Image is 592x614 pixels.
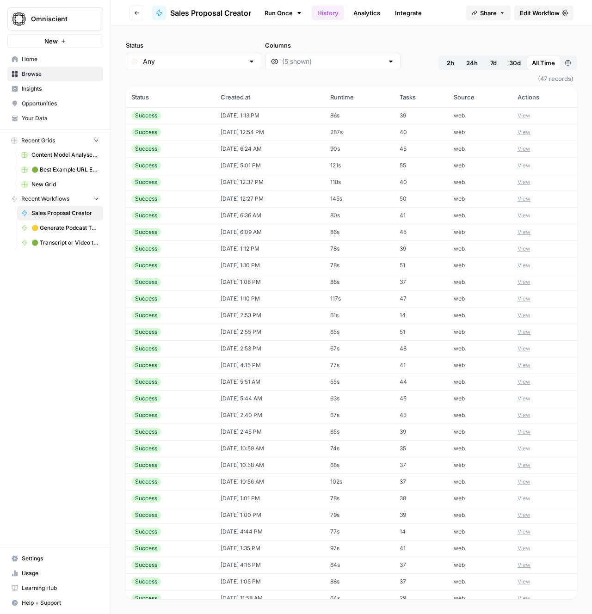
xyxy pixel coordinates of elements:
[448,141,512,157] td: web
[448,473,512,490] td: web
[394,87,449,107] th: Tasks
[518,344,530,353] button: View
[394,240,449,257] td: 39
[215,573,325,590] td: [DATE] 1:05 PM
[215,124,325,141] td: [DATE] 12:54 PM
[532,58,555,68] span: All Time
[394,424,449,440] td: 39
[394,374,449,390] td: 44
[215,424,325,440] td: [DATE] 2:45 PM
[215,274,325,290] td: [DATE] 1:08 PM
[325,290,394,307] td: 117s
[22,599,99,607] span: Help + Support
[131,411,161,419] div: Success
[131,428,161,436] div: Success
[394,490,449,507] td: 38
[518,228,530,236] button: View
[215,290,325,307] td: [DATE] 1:10 PM
[22,70,99,78] span: Browse
[17,177,103,192] a: New Grid
[215,440,325,457] td: [DATE] 10:59 AM
[131,444,161,453] div: Success
[394,507,449,523] td: 39
[22,554,99,563] span: Settings
[514,6,573,20] a: Edit Workflow
[518,411,530,419] button: View
[394,390,449,407] td: 45
[448,540,512,557] td: web
[131,145,161,153] div: Success
[7,551,103,566] a: Settings
[448,257,512,274] td: web
[325,340,394,357] td: 67s
[131,461,161,469] div: Success
[518,444,530,453] button: View
[325,374,394,390] td: 55s
[325,207,394,224] td: 80s
[131,245,161,253] div: Success
[448,274,512,290] td: web
[440,55,461,70] button: 2h
[325,240,394,257] td: 78s
[126,41,261,50] label: Status
[22,55,99,63] span: Home
[131,111,161,120] div: Success
[215,523,325,540] td: [DATE] 4:44 PM
[394,307,449,324] td: 14
[22,569,99,577] span: Usage
[215,307,325,324] td: [DATE] 2:53 PM
[282,57,383,66] input: (5 shown)
[448,557,512,573] td: web
[215,457,325,473] td: [DATE] 10:58 AM
[131,561,161,569] div: Success
[394,274,449,290] td: 37
[518,128,530,136] button: View
[215,157,325,174] td: [DATE] 5:01 PM
[394,557,449,573] td: 37
[215,190,325,207] td: [DATE] 12:27 PM
[17,221,103,235] a: 🟡 Generate Podcast Topics from Raw Content
[447,58,454,68] span: 2h
[394,440,449,457] td: 35
[31,151,99,159] span: Content Model Analyser + International
[215,207,325,224] td: [DATE] 6:36 AM
[518,278,530,286] button: View
[518,461,530,469] button: View
[518,561,530,569] button: View
[131,295,161,303] div: Success
[17,162,103,177] a: 🟢 Best Example URL Extractor Grid (4)
[259,5,308,21] a: Run Once
[7,581,103,596] a: Learning Hub
[325,407,394,424] td: 67s
[518,145,530,153] button: View
[7,566,103,581] a: Usage
[394,107,449,124] td: 39
[7,34,103,48] button: New
[325,473,394,490] td: 102s
[131,211,161,220] div: Success
[325,157,394,174] td: 121s
[131,361,161,369] div: Success
[215,224,325,240] td: [DATE] 6:09 AM
[448,523,512,540] td: web
[394,124,449,141] td: 40
[215,490,325,507] td: [DATE] 1:01 PM
[490,58,497,68] span: 7d
[131,594,161,602] div: Success
[448,424,512,440] td: web
[131,278,161,286] div: Success
[215,374,325,390] td: [DATE] 5:51 AM
[21,195,69,203] span: Recent Workflows
[518,494,530,503] button: View
[448,573,512,590] td: web
[448,87,512,107] th: Source
[394,257,449,274] td: 51
[394,174,449,190] td: 40
[325,224,394,240] td: 86s
[518,478,530,486] button: View
[131,394,161,403] div: Success
[215,340,325,357] td: [DATE] 2:53 PM
[483,55,504,70] button: 7d
[126,70,577,87] span: (47 records)
[518,295,530,303] button: View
